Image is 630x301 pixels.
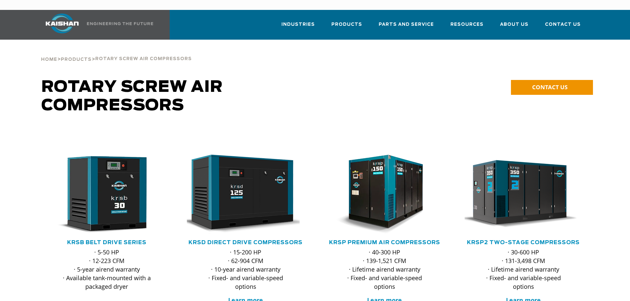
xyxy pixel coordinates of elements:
p: · 40-300 HP · 139-1,521 CFM · Lifetime airend warranty · Fixed- and variable-speed options [339,248,430,291]
a: Industries [281,16,315,38]
img: krsb30 [43,155,161,234]
div: krsp350 [465,155,582,234]
span: Rotary Screw Air Compressors [41,79,223,114]
p: · 30-600 HP · 131-3,498 CFM · Lifetime airend warranty · Fixed- and variable-speed options [478,248,569,291]
a: Contact Us [545,16,581,38]
a: Kaishan USA [37,10,154,40]
span: Parts and Service [379,21,434,28]
p: · 15-200 HP · 62-904 CFM · 10-year airend warranty · Fixed- and variable-speed options [200,248,291,291]
a: Parts and Service [379,16,434,38]
span: Products [331,21,362,28]
img: kaishan logo [37,14,87,33]
span: Products [61,57,92,62]
span: CONTACT US [532,83,567,91]
span: About Us [500,21,528,28]
div: krsd125 [187,155,305,234]
span: Rotary Screw Air Compressors [95,57,192,61]
a: KRSD Direct Drive Compressors [189,240,303,245]
span: Industries [281,21,315,28]
span: Resources [450,21,483,28]
div: krsb30 [48,155,166,234]
a: KRSP Premium Air Compressors [329,240,440,245]
a: CONTACT US [511,80,593,95]
a: Products [61,56,92,62]
a: About Us [500,16,528,38]
a: KRSB Belt Drive Series [67,240,147,245]
a: KRSP2 Two-Stage Compressors [467,240,580,245]
img: krsd125 [182,155,300,234]
span: Contact Us [545,21,581,28]
span: Home [41,57,57,62]
img: Engineering the future [87,22,153,25]
div: krsp150 [326,155,443,234]
img: krsp150 [321,155,439,234]
div: > > [41,40,192,65]
a: Resources [450,16,483,38]
a: Home [41,56,57,62]
a: Products [331,16,362,38]
img: krsp350 [460,155,577,234]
